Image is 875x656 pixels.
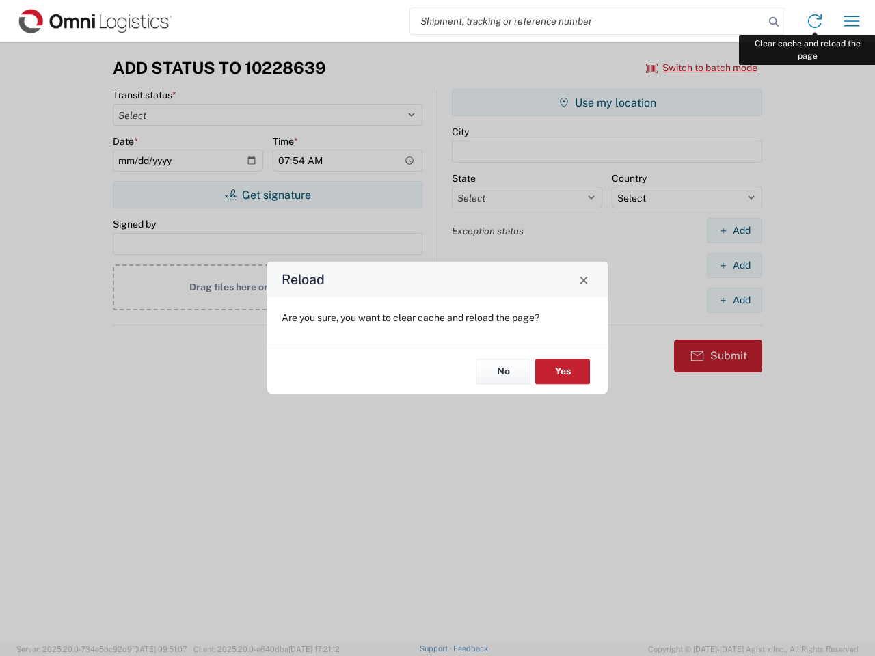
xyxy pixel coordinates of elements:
button: No [476,359,530,384]
button: Close [574,270,593,289]
button: Yes [535,359,590,384]
input: Shipment, tracking or reference number [410,8,764,34]
h4: Reload [282,270,325,290]
p: Are you sure, you want to clear cache and reload the page? [282,312,593,324]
